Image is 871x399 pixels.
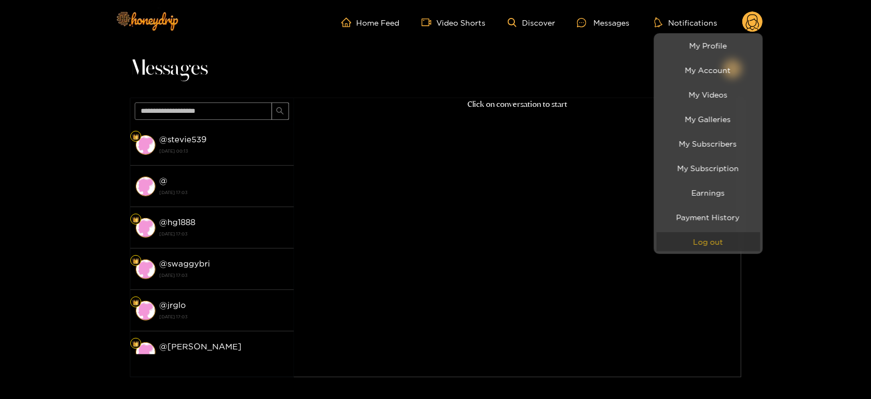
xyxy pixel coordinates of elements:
[657,36,760,55] a: My Profile
[657,85,760,104] a: My Videos
[657,183,760,202] a: Earnings
[657,208,760,227] a: Payment History
[657,61,760,80] a: My Account
[657,134,760,153] a: My Subscribers
[657,232,760,251] button: Log out
[657,110,760,129] a: My Galleries
[657,159,760,178] a: My Subscription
